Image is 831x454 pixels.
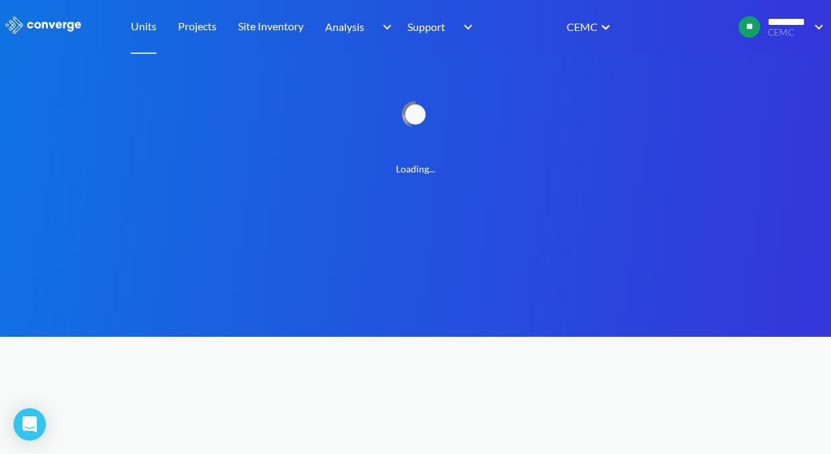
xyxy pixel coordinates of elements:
[768,28,805,38] span: CEMC
[4,162,827,176] span: Loading...
[565,18,598,35] div: CEMC
[407,18,445,35] span: Support
[455,19,476,35] img: downArrow.svg
[325,18,364,35] span: Analysis
[805,19,827,35] img: downArrow.svg
[13,408,46,441] div: Open Intercom Messenger
[374,19,395,35] img: downArrow.svg
[4,16,82,34] img: logo_ewhite.svg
